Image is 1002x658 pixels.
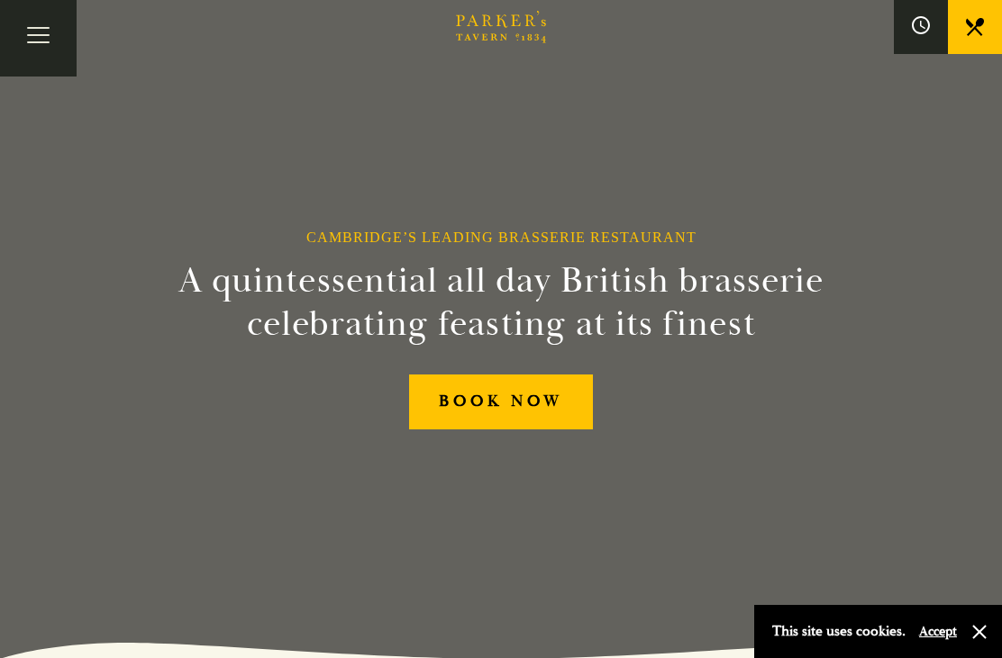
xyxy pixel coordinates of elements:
[306,229,697,246] h1: Cambridge’s Leading Brasserie Restaurant
[970,623,988,641] button: Close and accept
[772,618,906,644] p: This site uses cookies.
[919,623,957,640] button: Accept
[409,374,593,429] a: BOOK NOW
[162,259,840,346] h2: A quintessential all day British brasserie celebrating feasting at its finest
